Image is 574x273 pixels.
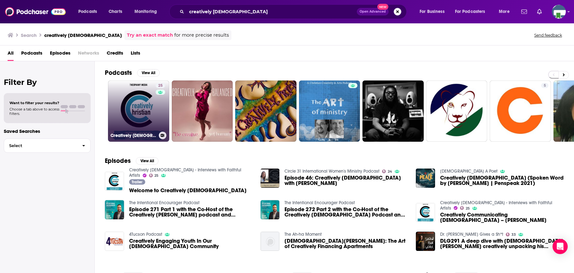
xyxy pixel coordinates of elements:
img: Podchaser - Follow, Share and Rate Podcasts [5,6,66,18]
h2: Filter By [4,78,91,87]
a: 5 [490,80,551,142]
span: Logged in as KCMedia [552,5,566,19]
h3: Creatively [DEMOGRAPHIC_DATA] - Interviews with Faithful Artists [111,133,156,138]
a: Try an exact match [127,32,173,39]
a: The Ah-ha Moment [284,232,322,237]
span: 25 [154,174,158,177]
img: DLG291 A deep dive with Christian Finnegan creatively unpacking his original comedy special. [416,232,435,251]
img: Welcome to Creatively Christian [105,172,124,191]
a: Credits [107,48,123,61]
span: Networks [78,48,99,61]
a: Episode 271 Part 1 with the Co-Host of the Creatively Christian podcast and Songwriter/Singer And... [105,200,124,219]
span: 33 [511,233,516,236]
a: Creatively Christian (Spoken Word by Godswill Ezeonyeka | Penspeak 2021) [440,175,564,186]
span: 25 [158,83,163,89]
img: Episode 272 Part 2 with the Co-Host of the Creatively Christian Podcast and Songwriter/Singer And... [260,200,280,219]
button: open menu [494,7,517,17]
span: [DEMOGRAPHIC_DATA][PERSON_NAME]: The Art of Creatively Financing Apartments [284,238,408,249]
span: Select [4,144,77,148]
a: 25Creatively [DEMOGRAPHIC_DATA] - Interviews with Faithful Artists [108,80,169,142]
a: Episode 271 Part 1 with the Co-Host of the Creatively Christian podcast and Songwriter/Singer And... [129,207,253,217]
a: Circle 31 International Women's Ministry Podcast [284,169,380,174]
span: Want to filter your results? [9,101,59,105]
span: 24 [388,170,392,173]
a: Episode 272 Part 2 with the Co-Host of the Creatively Christian Podcast and Songwriter/Singer And... [284,207,408,217]
a: EpisodesView All [105,157,158,165]
div: Search podcasts, credits, & more... [175,4,413,19]
span: Episode 46: Creatively [DEMOGRAPHIC_DATA] with [PERSON_NAME] [284,175,408,186]
span: Welcome to Creatively [DEMOGRAPHIC_DATA] [129,188,247,193]
img: User Profile [552,5,566,19]
span: Creatively Engaging Youth In Our [DEMOGRAPHIC_DATA] Community [129,238,253,249]
span: New [377,4,389,10]
a: Creatively Christian - Interviews with Faithful Artists [129,167,241,178]
a: Charts [105,7,126,17]
span: Creatively [DEMOGRAPHIC_DATA] (Spoken Word by [PERSON_NAME] | Penspeak 2021) [440,175,564,186]
a: Christian Osgood: The Art of Creatively Financing Apartments [284,238,408,249]
span: For Business [420,7,445,16]
img: Episode 46: Creatively Christian with Andrea Sandefur [260,169,280,188]
button: Open AdvancedNew [357,8,389,15]
span: Trailer [132,180,142,184]
a: Show notifications dropdown [519,6,529,17]
span: 5 [544,83,546,89]
a: PodcastsView All [105,69,160,77]
a: 25 [156,83,165,88]
div: Open Intercom Messenger [553,239,568,254]
a: Dr. Lisa Gives a Sh*t [440,232,503,237]
img: Creatively Communicating Christianity – Jake Doberenz [416,203,435,222]
a: Podcasts [21,48,42,61]
button: View All [137,69,160,77]
a: 33 [506,233,516,236]
span: Charts [109,7,122,16]
a: Lists [131,48,140,61]
h3: creatively [DEMOGRAPHIC_DATA] [44,32,122,38]
button: open menu [415,7,452,17]
a: The Intentional Encourager Podcast [284,200,355,205]
a: Creatively Christian - Interviews with Faithful Artists [440,200,552,211]
button: Send feedback [532,33,564,38]
span: for more precise results [174,32,229,39]
button: open menu [451,7,494,17]
h2: Podcasts [105,69,132,77]
input: Search podcasts, credits, & more... [187,7,357,17]
button: open menu [130,7,165,17]
span: Creatively Communicating [DEMOGRAPHIC_DATA] – [PERSON_NAME] [440,212,564,223]
span: Open Advanced [360,10,386,13]
h3: Search [21,32,37,38]
a: 4Tucson Podcast [129,232,162,237]
span: Episode 272 Part 2 with the Co-Host of the Creatively [DEMOGRAPHIC_DATA] Podcast and Songwriter/[... [284,207,408,217]
img: Creatively Christian (Spoken Word by Godswill Ezeonyeka | Penspeak 2021) [416,169,435,188]
span: 25 [466,207,470,210]
a: Show notifications dropdown [535,6,544,17]
a: 5 [541,83,548,88]
button: Show profile menu [552,5,566,19]
img: Creatively Engaging Youth In Our Christian Community [105,232,124,251]
span: Choose a tab above to access filters. [9,107,59,116]
a: The Intentional Encourager Podcast [129,200,200,205]
span: More [499,7,510,16]
h2: Episodes [105,157,131,165]
span: Episode 271 Part 1 with the Co-Host of the Creatively [PERSON_NAME] podcast and Songwriter/Singer... [129,207,253,217]
a: 25 [149,174,159,177]
a: 25 [460,206,470,210]
a: 24 [382,169,392,173]
span: All [8,48,14,61]
span: DLG291 A deep dive with [DEMOGRAPHIC_DATA][PERSON_NAME] creatively unpacking his original comedy ... [440,238,564,249]
a: Welcome to Creatively Christian [129,188,247,193]
button: Select [4,139,91,153]
img: Christian Osgood: The Art of Creatively Financing Apartments [260,232,280,251]
a: Episodes [50,48,70,61]
p: Saved Searches [4,128,91,134]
